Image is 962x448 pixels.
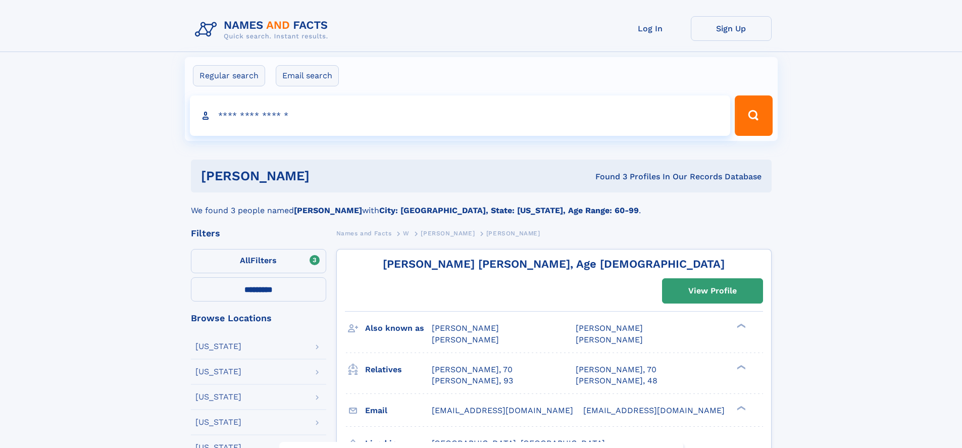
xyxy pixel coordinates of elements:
[276,65,339,86] label: Email search
[365,361,432,378] h3: Relatives
[240,256,250,265] span: All
[734,323,746,329] div: ❯
[735,95,772,136] button: Search Button
[403,230,410,237] span: W
[365,320,432,337] h3: Also known as
[734,364,746,370] div: ❯
[663,279,763,303] a: View Profile
[190,95,731,136] input: search input
[383,258,725,270] a: [PERSON_NAME] [PERSON_NAME], Age [DEMOGRAPHIC_DATA]
[193,65,265,86] label: Regular search
[432,438,605,448] span: [GEOGRAPHIC_DATA], [GEOGRAPHIC_DATA]
[195,368,241,376] div: [US_STATE]
[191,16,336,43] img: Logo Names and Facts
[583,406,725,415] span: [EMAIL_ADDRESS][DOMAIN_NAME]
[294,206,362,215] b: [PERSON_NAME]
[191,314,326,323] div: Browse Locations
[576,335,643,344] span: [PERSON_NAME]
[691,16,772,41] a: Sign Up
[201,170,452,182] h1: [PERSON_NAME]
[421,230,475,237] span: [PERSON_NAME]
[432,375,513,386] a: [PERSON_NAME], 93
[576,375,657,386] a: [PERSON_NAME], 48
[336,227,392,239] a: Names and Facts
[576,323,643,333] span: [PERSON_NAME]
[486,230,540,237] span: [PERSON_NAME]
[432,335,499,344] span: [PERSON_NAME]
[576,364,656,375] a: [PERSON_NAME], 70
[610,16,691,41] a: Log In
[432,364,513,375] a: [PERSON_NAME], 70
[379,206,639,215] b: City: [GEOGRAPHIC_DATA], State: [US_STATE], Age Range: 60-99
[195,342,241,351] div: [US_STATE]
[403,227,410,239] a: W
[432,323,499,333] span: [PERSON_NAME]
[195,418,241,426] div: [US_STATE]
[195,393,241,401] div: [US_STATE]
[191,229,326,238] div: Filters
[688,279,737,303] div: View Profile
[421,227,475,239] a: [PERSON_NAME]
[452,171,762,182] div: Found 3 Profiles In Our Records Database
[191,249,326,273] label: Filters
[365,402,432,419] h3: Email
[734,405,746,411] div: ❯
[191,192,772,217] div: We found 3 people named with .
[432,406,573,415] span: [EMAIL_ADDRESS][DOMAIN_NAME]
